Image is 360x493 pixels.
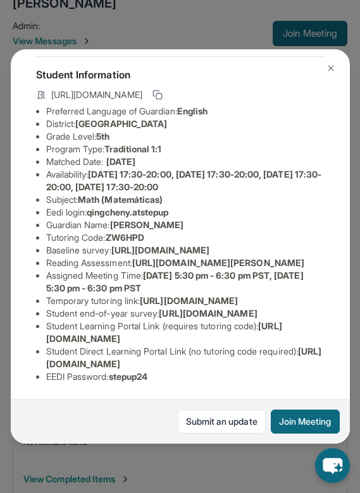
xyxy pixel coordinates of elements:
[78,194,163,205] span: Math (Matemáticas)
[106,232,144,243] span: ZW6HPD
[46,370,325,383] li: EEDI Password :
[46,105,325,118] li: Preferred Language of Guardian:
[315,448,350,483] button: chat-button
[46,295,325,307] li: Temporary tutoring link :
[46,168,325,193] li: Availability:
[46,206,325,219] li: Eedi login :
[46,345,325,370] li: Student Direct Learning Portal Link (no tutoring code required) :
[106,156,135,167] span: [DATE]
[140,295,238,306] span: [URL][DOMAIN_NAME]
[46,143,325,155] li: Program Type:
[109,371,148,382] span: stepup24
[46,269,325,295] li: Assigned Meeting Time :
[46,155,325,168] li: Matched Date:
[36,67,325,82] h4: Student Information
[87,207,168,217] span: qingcheny.atstepup
[46,320,325,345] li: Student Learning Portal Link (requires tutoring code) :
[75,118,167,129] span: [GEOGRAPHIC_DATA]
[46,193,325,206] li: Subject :
[104,143,161,154] span: Traditional 1:1
[46,307,325,320] li: Student end-of-year survey :
[150,87,165,102] button: Copy link
[46,169,322,192] span: [DATE] 17:30-20:00, [DATE] 17:30-20:00, [DATE] 17:30-20:00, [DATE] 17:30-20:00
[111,245,209,255] span: [URL][DOMAIN_NAME]
[159,308,257,319] span: [URL][DOMAIN_NAME]
[46,270,304,293] span: [DATE] 5:30 pm - 6:30 pm PST, [DATE] 5:30 pm - 6:30 pm PST
[46,219,325,231] li: Guardian Name :
[46,244,325,257] li: Baseline survey :
[46,130,325,143] li: Grade Level:
[177,106,208,116] span: English
[46,231,325,244] li: Tutoring Code :
[46,257,325,269] li: Reading Assessment :
[326,63,336,73] img: Close Icon
[132,257,304,268] span: [URL][DOMAIN_NAME][PERSON_NAME]
[271,410,340,434] button: Join Meeting
[96,131,109,142] span: 5th
[178,410,266,434] a: Submit an update
[110,219,184,230] span: [PERSON_NAME]
[46,118,325,130] li: District:
[51,88,142,101] span: [URL][DOMAIN_NAME]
